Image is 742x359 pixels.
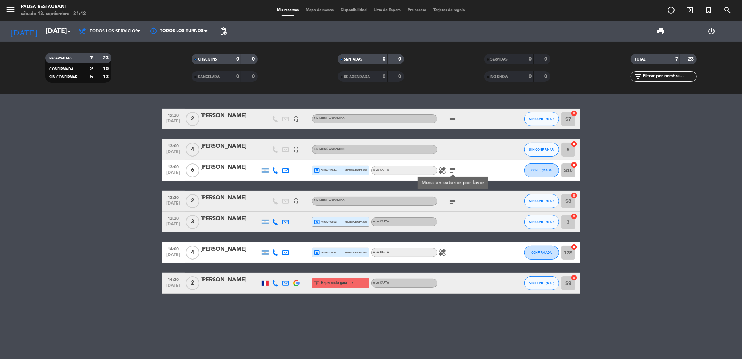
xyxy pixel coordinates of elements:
[529,117,554,121] span: SIN CONFIRMAR
[90,29,138,34] span: Todos los servicios
[449,166,457,175] i: subject
[524,143,559,157] button: SIN CONFIRMAR
[686,21,737,42] div: LOG OUT
[529,147,554,151] span: SIN CONFIRMAR
[65,27,73,35] i: arrow_drop_down
[314,219,320,225] i: local_atm
[635,58,646,61] span: TOTAL
[398,57,402,62] strong: 0
[165,245,182,253] span: 14:00
[165,214,182,222] span: 13:30
[675,57,678,62] strong: 7
[529,57,532,62] strong: 0
[449,197,457,205] i: subject
[201,193,260,202] div: [PERSON_NAME]
[293,198,300,204] i: headset_mic
[529,220,554,224] span: SIN CONFIRMAR
[165,142,182,150] span: 13:00
[186,112,199,126] span: 2
[103,56,110,61] strong: 23
[293,146,300,153] i: headset_mic
[293,116,300,122] i: headset_mic
[373,220,389,223] span: A LA CARTA
[398,74,402,79] strong: 0
[165,222,182,230] span: [DATE]
[201,276,260,285] div: [PERSON_NAME]
[524,194,559,208] button: SIN CONFIRMAR
[657,27,665,35] span: print
[236,74,239,79] strong: 0
[165,119,182,127] span: [DATE]
[165,283,182,291] span: [DATE]
[314,219,337,225] span: visa * 6802
[571,141,578,147] i: cancel
[707,27,716,35] i: power_settings_new
[103,74,110,79] strong: 13
[21,10,86,17] div: sábado 13. septiembre - 21:42
[201,111,260,120] div: [PERSON_NAME]
[723,6,732,14] i: search
[165,150,182,158] span: [DATE]
[186,163,199,177] span: 6
[373,169,389,171] span: A LA CARTA
[186,194,199,208] span: 2
[165,253,182,261] span: [DATE]
[634,72,643,81] i: filter_list
[321,280,353,286] span: Esperando garantía
[5,4,16,17] button: menu
[383,74,385,79] strong: 0
[571,110,578,117] i: cancel
[293,280,300,286] img: google-logo.png
[186,276,199,290] span: 2
[90,74,93,79] strong: 5
[49,67,73,71] span: CONFIRMADA
[165,111,182,119] span: 12:30
[252,74,256,79] strong: 0
[236,57,239,62] strong: 0
[545,57,549,62] strong: 0
[490,75,508,79] span: NO SHOW
[201,214,260,223] div: [PERSON_NAME]
[524,276,559,290] button: SIN CONFIRMAR
[370,8,404,12] span: Lista de Espera
[201,245,260,254] div: [PERSON_NAME]
[314,199,345,202] span: Sin menú asignado
[421,179,484,186] div: Mesa en exterior por favor
[302,8,337,12] span: Mapa de mesas
[314,249,337,256] span: visa * 7834
[252,57,256,62] strong: 0
[165,170,182,178] span: [DATE]
[529,199,554,203] span: SIN CONFIRMAR
[571,274,578,281] i: cancel
[373,281,389,284] span: A LA CARTA
[490,58,508,61] span: SERVIDAS
[90,56,93,61] strong: 7
[643,73,696,80] input: Filtrar por nombre...
[531,168,552,172] span: CONFIRMADA
[5,24,42,39] i: [DATE]
[198,58,217,61] span: CHECK INS
[90,66,93,71] strong: 2
[686,6,694,14] i: exit_to_app
[529,281,554,285] span: SIN CONFIRMAR
[165,275,182,283] span: 14:30
[404,8,430,12] span: Pre-acceso
[430,8,469,12] span: Tarjetas de regalo
[344,75,370,79] span: RE AGENDADA
[449,115,457,123] i: subject
[524,163,559,177] button: CONFIRMADA
[383,57,385,62] strong: 0
[201,142,260,151] div: [PERSON_NAME]
[337,8,370,12] span: Disponibilidad
[704,6,713,14] i: turned_in_not
[314,167,320,174] i: local_atm
[531,250,552,254] span: CONFIRMADA
[524,215,559,229] button: SIN CONFIRMAR
[524,246,559,260] button: CONFIRMADA
[571,244,578,250] i: cancel
[314,280,320,286] i: local_atm
[21,3,86,10] div: Pausa Restaurant
[201,163,260,172] div: [PERSON_NAME]
[314,148,345,151] span: Sin menú asignado
[345,250,367,255] span: mercadopago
